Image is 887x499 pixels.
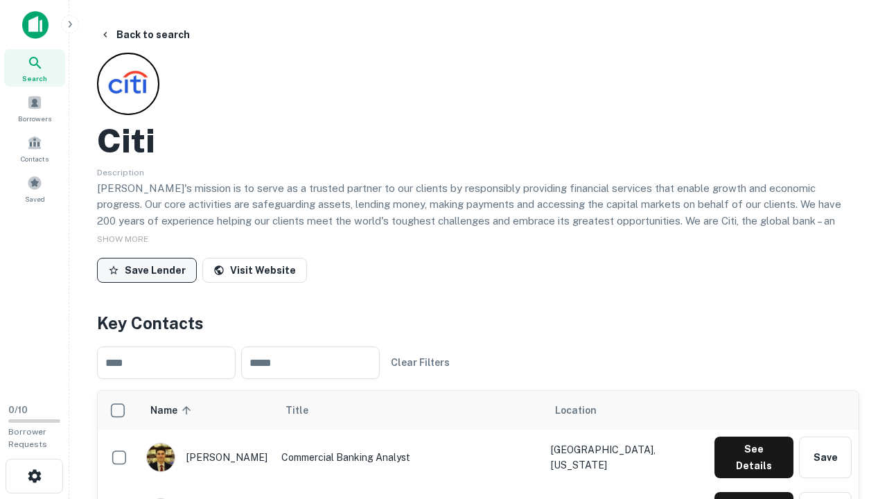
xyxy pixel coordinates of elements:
h2: Citi [97,121,155,161]
p: [PERSON_NAME]'s mission is to serve as a trusted partner to our clients by responsibly providing ... [97,180,859,262]
button: See Details [714,437,793,478]
button: Save Lender [97,258,197,283]
a: Borrowers [4,89,65,127]
span: Location [555,402,597,419]
button: Clear Filters [385,350,455,375]
span: Title [286,402,326,419]
a: Contacts [4,130,65,167]
span: Contacts [21,153,49,164]
span: Name [150,402,195,419]
td: [GEOGRAPHIC_DATA], [US_STATE] [544,430,708,485]
div: [PERSON_NAME] [146,443,267,472]
th: Location [544,391,708,430]
span: 0 / 10 [8,405,28,415]
span: Search [22,73,47,84]
span: Borrowers [18,113,51,124]
iframe: Chat Widget [818,388,887,455]
img: capitalize-icon.png [22,11,49,39]
th: Title [274,391,544,430]
a: Visit Website [202,258,307,283]
button: Save [799,437,852,478]
a: Search [4,49,65,87]
td: Commercial Banking Analyst [274,430,544,485]
span: Description [97,168,144,177]
button: Back to search [94,22,195,47]
span: Borrower Requests [8,427,47,449]
span: SHOW MORE [97,234,148,244]
img: 1753279374948 [147,444,175,471]
span: Saved [25,193,45,204]
a: Saved [4,170,65,207]
h4: Key Contacts [97,310,859,335]
th: Name [139,391,274,430]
